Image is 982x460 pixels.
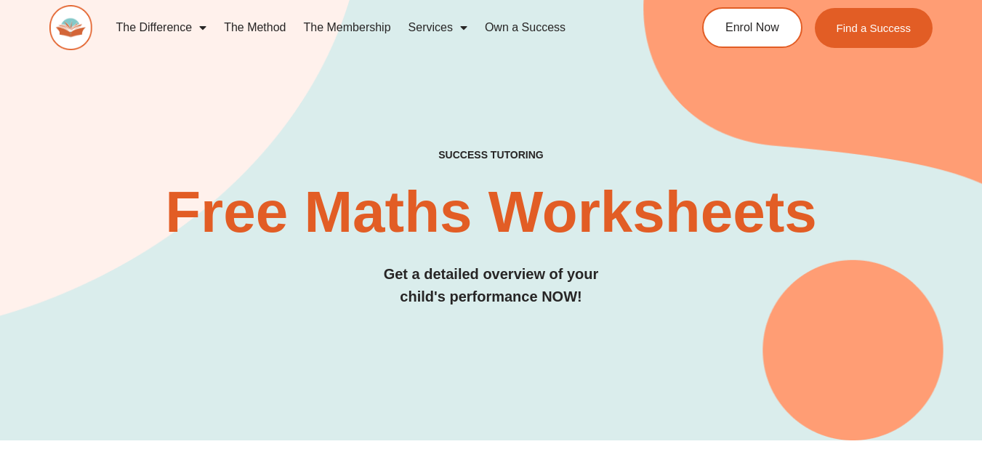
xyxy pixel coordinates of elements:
iframe: Chat Widget [740,296,982,460]
h2: Free Maths Worksheets​ [49,183,933,241]
a: Find a Success [815,8,933,48]
a: The Membership [295,11,400,44]
a: The Method [215,11,294,44]
a: Services [400,11,476,44]
a: The Difference [107,11,215,44]
a: Enrol Now [702,7,802,48]
h3: Get a detailed overview of your child's performance NOW! [49,263,933,308]
span: Enrol Now [725,22,779,33]
a: Own a Success [476,11,574,44]
nav: Menu [107,11,651,44]
span: Find a Success [837,23,911,33]
h4: SUCCESS TUTORING​ [49,149,933,161]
